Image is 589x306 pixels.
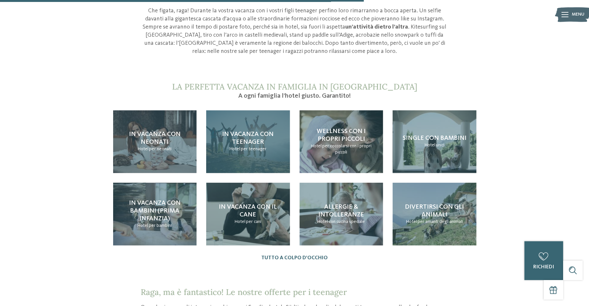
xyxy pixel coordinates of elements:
span: La perfetta vacanza in famiglia in [GEOGRAPHIC_DATA] [172,81,417,92]
span: per cani [246,219,261,224]
a: Progettate delle vacanze con i vostri figli teenager? Allergie & intolleranze Hotel con cucina sp... [300,183,383,245]
a: Progettate delle vacanze con i vostri figli teenager? In vacanza con teenager Hotel per teenager [206,110,290,173]
a: Progettate delle vacanze con i vostri figli teenager? In vacanza con bambini (prima infanzia) Hot... [113,183,197,245]
span: Single con bambini [402,135,466,141]
span: Hotel [406,219,417,224]
span: per coccolarsi con i propri piccoli [322,144,371,155]
span: con cucina speciale [329,219,365,224]
a: Progettate delle vacanze con i vostri figli teenager? Single con bambini Hotel unici [393,110,476,173]
a: Progettate delle vacanze con i vostri figli teenager? In vacanza con neonati Hotel per neonati [113,110,197,173]
span: richiedi [533,264,554,270]
span: A ogni famiglia l’hotel giusto. Garantito! [238,93,351,99]
span: Hotel [317,219,328,224]
span: Wellness con i propri piccoli [317,128,366,142]
span: Raga, ma è fantastico! Le nostre offerte per i teenager [141,287,347,297]
span: In vacanza con neonati [129,131,181,145]
a: Progettate delle vacanze con i vostri figli teenager? Divertirsi con gli animali Hotel per amanti... [393,183,476,245]
span: In vacanza con bambini (prima infanzia) [129,200,181,222]
span: per bambini [149,223,172,228]
span: per neonati [149,147,171,151]
span: Divertirsi con gli animali [405,204,464,218]
span: Hotel [424,143,435,147]
span: per teenager [241,147,266,151]
a: Progettate delle vacanze con i vostri figli teenager? In vacanza con il cane Hotel per cani [206,183,290,245]
span: In vacanza con teenager [222,131,274,145]
span: Hotel [235,219,245,224]
a: Tutto a colpo d’occhio [261,255,328,261]
a: Progettate delle vacanze con i vostri figli teenager? Wellness con i propri piccoli Hotel per coc... [300,110,383,173]
span: In vacanza con il cane [219,204,277,218]
span: unici [436,143,444,147]
span: Hotel [138,147,148,151]
span: Hotel [137,223,148,228]
strong: un’attività dietro l’altra [345,24,408,30]
span: Allergie & intolleranze [318,204,364,218]
a: richiedi [524,241,563,280]
span: Hotel [311,144,322,148]
span: Hotel [230,147,240,151]
span: per amanti degli animali [417,219,463,224]
p: Che figata, raga! Durante la vostra vacanza con i vostri figli teenager perfino loro rimarranno a... [141,7,449,56]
